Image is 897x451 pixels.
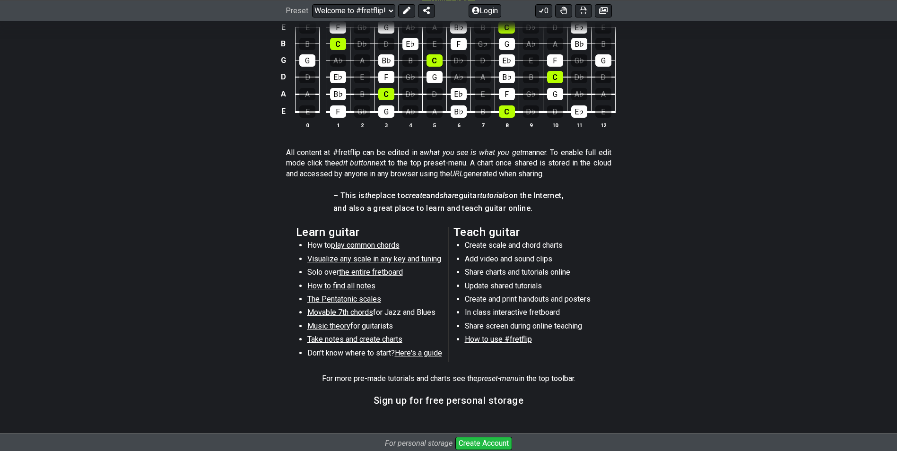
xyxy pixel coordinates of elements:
div: D♭ [523,21,539,34]
div: E♭ [499,54,515,67]
em: the [365,191,376,200]
div: D♭ [402,88,418,100]
div: B [402,54,418,67]
div: E [354,71,370,83]
div: C [378,88,394,100]
em: preset-menu [478,374,519,383]
div: E [475,88,491,100]
div: G [427,71,443,83]
div: C [427,54,443,67]
span: Take notes and create charts [307,335,402,344]
td: B [278,35,289,52]
li: Share charts and tutorials online [465,267,600,280]
div: G [547,88,563,100]
div: G♭ [475,38,491,50]
span: the entire fretboard [339,268,403,277]
div: D [427,88,443,100]
div: A♭ [451,71,467,83]
li: In class interactive fretboard [465,307,600,321]
h2: Teach guitar [453,227,601,237]
div: D♭ [571,71,587,83]
div: A [426,21,443,34]
div: E [595,105,611,118]
div: B♭ [330,88,346,100]
td: E [278,103,289,121]
div: G [378,105,394,118]
th: 11 [567,120,591,130]
em: URL [450,169,463,178]
th: 5 [422,120,446,130]
div: F [499,88,515,100]
div: C [547,71,563,83]
li: Create and print handouts and posters [465,294,600,307]
span: Preset [286,6,308,15]
li: Solo over [307,267,442,280]
li: Update shared tutorials [465,281,600,294]
div: F [547,54,563,67]
button: Print [575,4,592,17]
div: G♭ [402,71,418,83]
span: How to use #fretflip [465,335,532,344]
div: A♭ [330,54,346,67]
div: G♭ [571,54,587,67]
div: B♭ [451,105,467,118]
h3: Sign up for free personal storage [374,395,524,406]
select: Preset [312,4,395,17]
div: E [523,54,539,67]
div: C [498,21,515,34]
button: Login [469,4,501,17]
div: B [523,71,539,83]
div: B [475,105,491,118]
th: 9 [519,120,543,130]
div: A♭ [523,38,539,50]
div: B♭ [450,21,467,34]
em: edit button [335,158,372,167]
div: D♭ [354,38,370,50]
div: D [595,71,611,83]
li: for guitarists [307,321,442,334]
div: A♭ [402,21,418,34]
button: Edit Preset [398,4,415,17]
div: D♭ [451,54,467,67]
button: Toggle Dexterity for all fretkits [555,4,572,17]
div: B [354,88,370,100]
div: E♭ [330,71,346,83]
div: B [299,38,315,50]
div: A [475,71,491,83]
div: C [330,38,346,50]
th: 1 [326,120,350,130]
div: F [330,105,346,118]
em: tutorials [480,191,509,200]
span: Here's a guide [395,348,442,357]
div: B♭ [499,71,515,83]
div: D [299,71,315,83]
th: 2 [350,120,374,130]
td: E [278,19,289,36]
td: D [278,69,289,86]
li: for Jazz and Blues [307,307,442,321]
th: 3 [374,120,398,130]
button: Create Account [455,437,512,450]
i: For personal storage [385,439,453,448]
div: E [595,21,611,34]
div: E [299,21,316,34]
div: G♭ [354,21,370,34]
div: D [547,105,563,118]
div: G [299,54,315,67]
div: D♭ [523,105,539,118]
th: 0 [296,120,320,130]
div: D [547,21,563,34]
div: D [475,54,491,67]
th: 8 [495,120,519,130]
div: A [427,105,443,118]
div: F [451,38,467,50]
div: E [427,38,443,50]
span: The Pentatonic scales [307,295,381,304]
div: F [378,71,394,83]
li: How to [307,240,442,253]
div: A♭ [402,105,418,118]
th: 7 [470,120,495,130]
td: G [278,52,289,69]
em: create [405,191,426,200]
div: E [299,105,315,118]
